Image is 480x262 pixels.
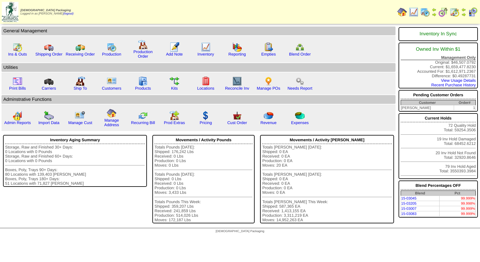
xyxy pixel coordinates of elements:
div: Movements / Activity [PERSON_NAME] [262,136,392,144]
a: Products [135,86,151,91]
div: Original: $46,507.0792 Current: $1,659,477.8230 Accounted For: $1,612,971.2367 Difference: $0.492... [399,43,478,88]
a: Locations [197,86,214,91]
td: [PERSON_NAME] [401,105,454,110]
img: arrowleft.gif [432,7,437,12]
a: Customers [102,86,121,91]
a: Expenses [291,120,309,125]
img: line_graph.gif [409,7,418,17]
a: Cust Order [227,120,247,125]
div: Owned Inv Within $1 [401,44,476,55]
img: home.gif [107,108,116,118]
a: Import Data [38,120,59,125]
a: Receiving Order [66,52,95,56]
a: Admin Reports [4,120,31,125]
a: Prod Extras [164,120,185,125]
span: [DEMOGRAPHIC_DATA] Packaging [21,9,71,12]
td: 99.998% [439,201,475,206]
img: graph.gif [232,42,242,52]
td: 99.999% [439,196,475,201]
img: managecust.png [75,111,86,120]
img: zoroco-logo-small.webp [2,2,18,22]
div: Inventory Aging Summary [5,136,145,144]
img: orders.gif [170,42,179,52]
a: (logout) [63,12,74,15]
td: 99.999% [439,206,475,211]
img: arrowleft.gif [461,7,466,12]
img: pie_chart2.png [295,111,305,120]
img: cust_order.png [232,111,242,120]
div: Totals [PERSON_NAME] [DATE]: Shipped: 0 EA Received: 0 EA Production: 0 EA Moves: 20 EA Totals [P... [262,145,392,222]
td: 1 [454,105,475,110]
img: factory2.gif [75,76,85,86]
img: reconcile.gif [138,111,148,120]
img: locations.gif [201,76,211,86]
div: Management Only [401,55,476,60]
a: 15-03045 [401,196,417,200]
a: Reporting [228,52,246,56]
th: Blend [401,191,439,196]
img: arrowright.gif [461,12,466,17]
a: Recurring Bill [131,120,155,125]
a: Ship To [74,86,87,91]
img: calendarinout.gif [13,42,22,52]
img: calendarblend.gif [438,7,448,17]
a: Recent Purchase History [431,83,476,87]
div: Pending Customer Orders [401,91,476,99]
a: 15-03083 [401,212,417,216]
img: calendarinout.gif [450,7,459,17]
img: truck.gif [44,42,54,52]
a: Manage POs [257,86,280,91]
img: truck3.gif [44,76,54,86]
div: Blend Percentages OFF [401,182,476,190]
img: pie_chart.png [264,111,273,120]
a: Ins & Outs [8,52,27,56]
img: workorder.gif [264,42,273,52]
a: Needs Report [288,86,312,91]
img: calendarprod.gif [107,42,116,52]
img: arrowright.gif [432,12,437,17]
img: home.gif [397,7,407,17]
div: Inventory In Sync [401,28,476,40]
a: 15-03205 [401,201,417,206]
a: Manage Address [104,118,119,127]
img: prodextras.gif [170,111,179,120]
a: Empties [261,52,276,56]
a: Add Note [166,52,183,56]
a: 15-03007 [401,206,417,211]
img: dollar.gif [201,111,211,120]
img: line_graph2.gif [232,76,242,86]
th: Customer [401,100,454,105]
a: View Usage Details [441,78,476,83]
div: Movements / Activity Pounds [154,136,253,144]
img: graph2.png [13,111,22,120]
a: Production [102,52,121,56]
a: Blend Order [289,52,311,56]
img: cabinet.gif [138,76,148,86]
div: Storage, Raw and Finished 30+ Days: 0 Locations with 0 Pounds Storage, Raw and Finished 60+ Days:... [5,145,145,186]
td: 99.999% [439,211,475,216]
div: Current Holds [401,114,476,122]
img: workflow.png [295,76,305,86]
a: Production Order [133,50,153,59]
div: Totals Pounds [DATE]: Shipped: 176,242 Lbs Received: 0 Lbs Production: 0 Lbs Moves: 0 Lbs Totals ... [154,145,253,222]
a: Shipping Order [35,52,62,56]
a: Kits [171,86,178,91]
img: factory.gif [138,40,148,50]
th: Order# [454,100,475,105]
a: Inventory [198,52,214,56]
img: truck2.gif [75,42,85,52]
div: 72 Quality Hold Total: 59254.3506 19 Inv Hold Damaged Total: 68452.6212 20 Inv Hold Not Found Tot... [399,113,478,179]
img: workflow.gif [170,76,179,86]
a: Reconcile Inv [225,86,249,91]
span: Logged in as [PERSON_NAME] [21,9,74,15]
a: Manage Cust [68,120,92,125]
th: Pct [439,191,475,196]
td: General Management [2,27,396,35]
img: network.png [295,42,305,52]
img: customers.gif [107,76,116,86]
a: Revenue [260,120,276,125]
span: [DEMOGRAPHIC_DATA] Packaging [216,230,264,233]
img: invoice2.gif [13,76,22,86]
td: Utilities [2,63,396,72]
a: Print Bills [9,86,26,91]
